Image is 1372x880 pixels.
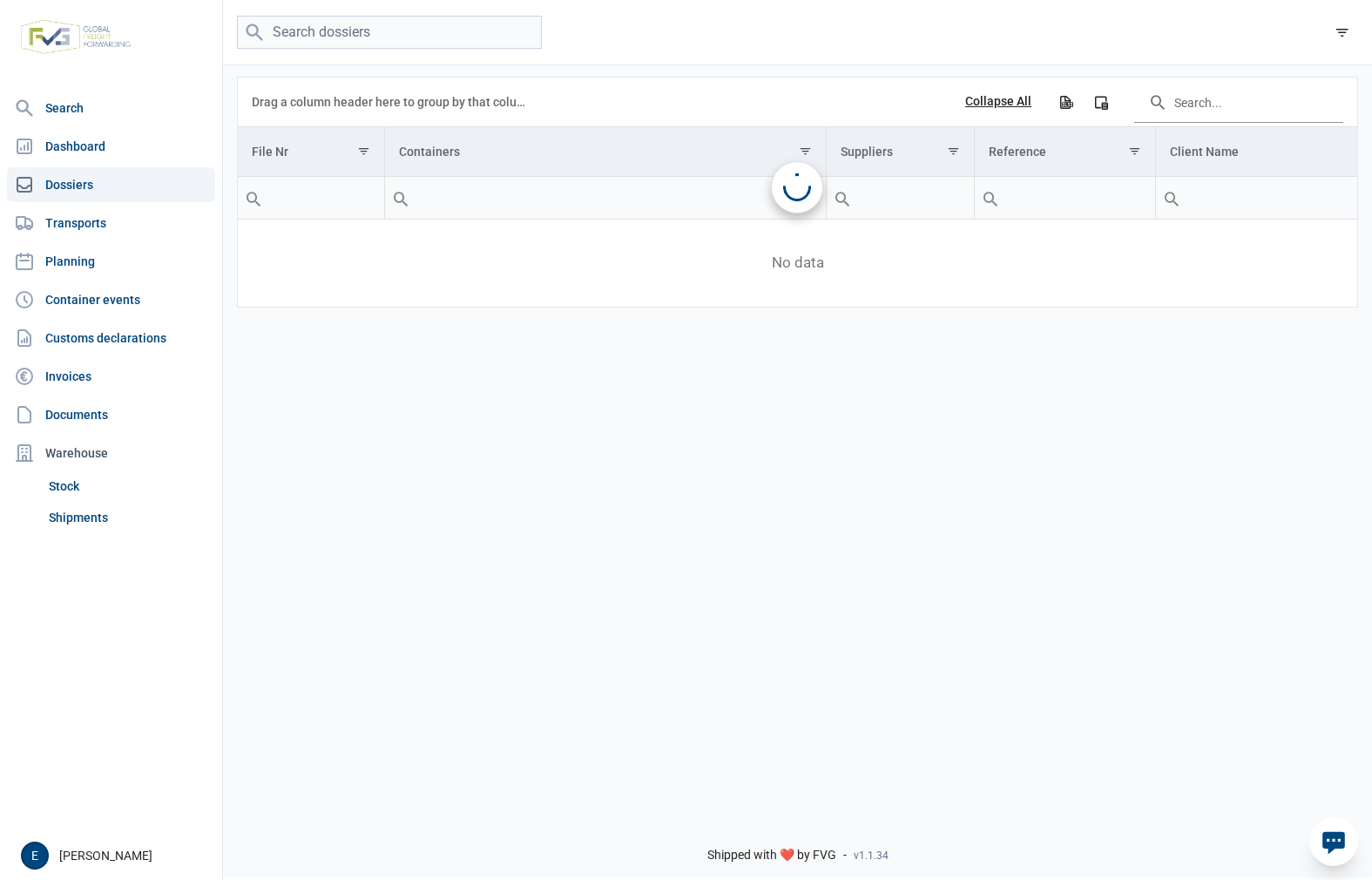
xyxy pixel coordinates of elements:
div: Reference [989,145,1046,159]
td: Filter cell [826,177,974,220]
td: Column Suppliers [826,127,974,177]
a: Search [7,91,215,125]
span: Shipped with ❤️ by FVG [707,848,836,863]
a: Stock [42,470,215,502]
input: Search in the data grid [1134,81,1343,123]
td: Column File Nr [238,127,384,177]
div: Warehouse [7,436,215,470]
input: Filter cell [385,177,826,219]
a: Container events [7,282,215,317]
td: Filter cell [238,177,384,220]
span: No data [238,254,1357,273]
div: Search box [1156,177,1187,219]
div: Search box [385,177,416,219]
div: Drag a column header here to group by that column [252,88,531,116]
div: Search box [238,177,269,219]
div: Search box [827,177,858,219]
td: Filter cell [974,177,1155,220]
a: Invoices [7,359,215,394]
span: - [843,848,847,863]
div: filter [1327,17,1358,48]
input: Filter cell [975,177,1155,219]
div: Suppliers [841,145,893,159]
span: Show filter options for column 'Reference' [1128,145,1141,158]
a: Customs declarations [7,321,215,355]
div: [PERSON_NAME] [21,842,212,870]
div: Search box [975,177,1006,219]
div: File Nr [252,145,288,159]
span: Show filter options for column 'File Nr' [357,145,370,158]
div: Containers [399,145,460,159]
td: Column Containers [384,127,826,177]
div: Export all data to Excel [1050,86,1081,118]
span: Show filter options for column 'Containers' [799,145,812,158]
a: Dossiers [7,167,215,202]
a: Dashboard [7,129,215,164]
img: FVG - Global freight forwarding [14,13,138,61]
div: Client Name [1170,145,1239,159]
a: Planning [7,244,215,279]
td: Filter cell [384,177,826,220]
div: Collapse All [965,94,1031,110]
button: E [21,842,49,870]
div: Loading... [783,173,811,201]
div: Data grid toolbar [252,78,1343,126]
input: Filter cell [827,177,974,219]
span: Show filter options for column 'Suppliers' [947,145,960,158]
td: Column Reference [974,127,1155,177]
a: Shipments [42,502,215,533]
div: Column Chooser [1085,86,1117,118]
input: Search dossiers [237,16,542,50]
span: v1.1.34 [854,849,889,863]
a: Documents [7,397,215,432]
a: Transports [7,206,215,240]
input: Filter cell [238,177,384,219]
